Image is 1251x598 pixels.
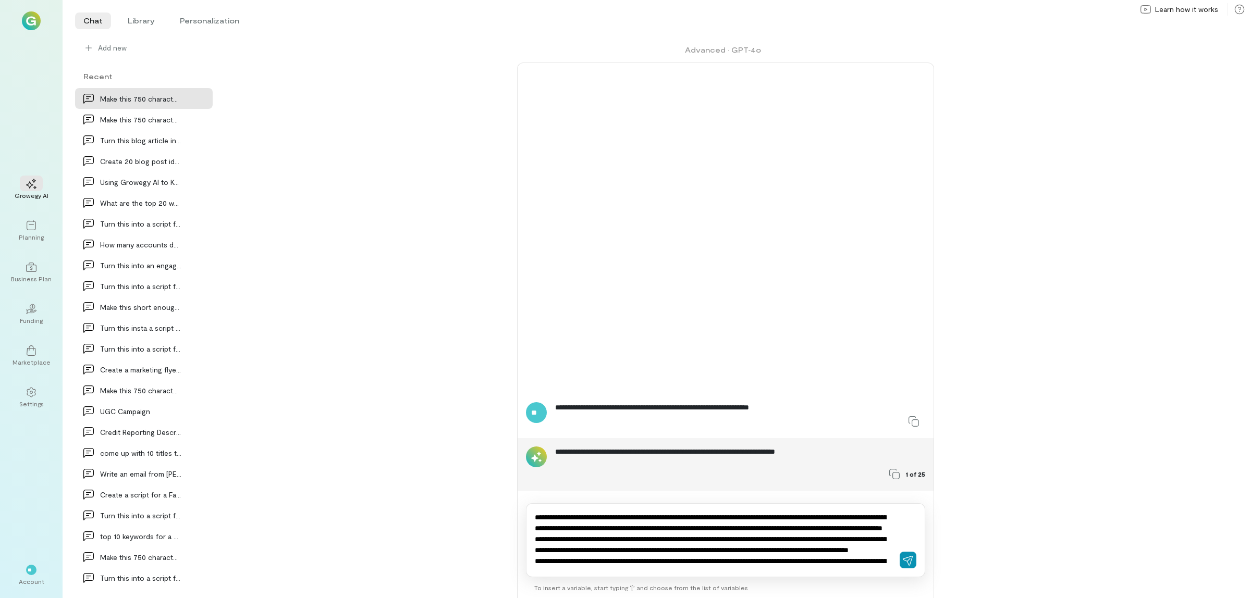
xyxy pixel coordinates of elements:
[100,135,181,146] div: Turn this blog article into a social media reel s…
[100,281,181,292] div: Turn this into a script for an Instagram Reel: W…
[19,400,44,408] div: Settings
[13,379,50,416] a: Settings
[526,577,925,598] div: To insert a variable, start typing ‘[’ and choose from the list of variables
[100,552,181,563] div: Make this 750 characters or LESS: Big Shout-out…
[100,239,181,250] div: How many accounts do I need to build a business c…
[100,322,181,333] div: Turn this insta a script for an instagram reel:…
[100,489,181,500] div: Create a script for a Facebook Reel. Make the sc…
[100,385,181,396] div: Make this 750 characters or less: Paying Before…
[100,406,181,417] div: UGC Campaign
[13,337,50,375] a: Marketplace
[100,93,181,104] div: Make this 750 characters or less and remove the e…
[100,447,181,458] div: come up with 10 titles that say: Journey Towards…
[100,427,181,438] div: Credit Reporting Descrepancies
[19,233,44,241] div: Planning
[13,254,50,291] a: Business Plan
[13,170,50,208] a: Growegy AI
[100,364,181,375] div: Create a marketing flyer for the company Re-Leash…
[100,510,181,521] div: Turn this into a script for a facebook reel. Mak…
[100,177,181,188] div: Using Growegy AI to Keep You Moving
[1155,4,1218,15] span: Learn how it works
[100,218,181,229] div: Turn this into a script for a facebook reel: Cur…
[100,302,181,313] div: Make this short enough for a quarter page flyer:…
[13,212,50,250] a: Planning
[98,43,204,53] span: Add new
[100,531,181,542] div: top 10 keywords for a mobile notary service
[100,114,181,125] div: Make this 750 characters or less:
[100,572,181,583] div: Turn this into a script for a compelling and educ…
[75,13,111,29] li: Chat
[906,470,925,478] span: 1 of 25
[11,275,52,283] div: Business Plan
[20,316,43,325] div: Funding
[100,197,181,208] div: What are the top 20 ways small business owners ca…
[119,13,163,29] li: Library
[15,191,48,200] div: Growegy AI
[100,156,181,167] div: Create 20 blog post ideas for Growegy, Inc. (Grow…
[100,260,181,271] div: Turn this into an engaging script for a social me…
[13,295,50,333] a: Funding
[13,358,51,366] div: Marketplace
[100,343,181,354] div: Turn this into a script for a facebook reel: Wha…
[19,577,44,585] div: Account
[171,13,248,29] li: Personalization
[75,71,213,82] div: Recent
[100,468,181,479] div: Write an email from [PERSON_NAME] Twist, Customer Success…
